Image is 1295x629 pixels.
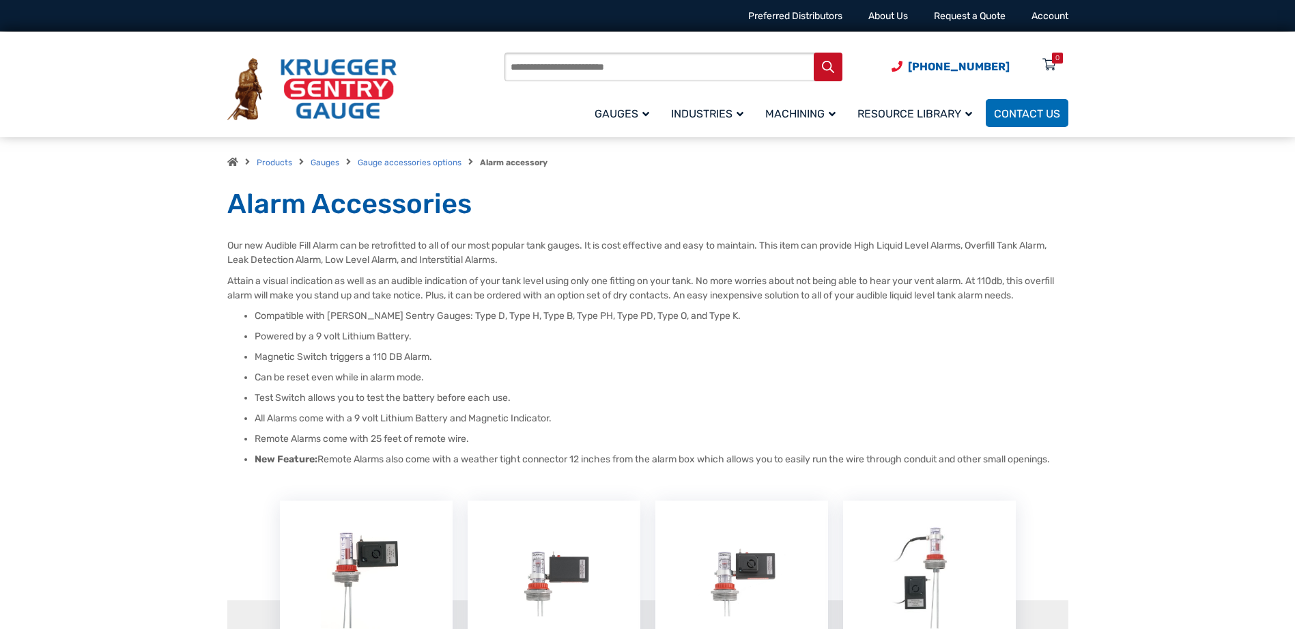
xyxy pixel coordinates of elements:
[849,97,986,129] a: Resource Library
[595,107,649,120] span: Gauges
[255,432,1068,446] li: Remote Alarms come with 25 feet of remote wire.
[227,274,1068,303] p: Attain a visual indication as well as an audible indication of your tank level using only one fit...
[868,10,908,22] a: About Us
[1031,10,1068,22] a: Account
[257,158,292,167] a: Products
[757,97,849,129] a: Machining
[255,309,1068,323] li: Compatible with [PERSON_NAME] Sentry Gauges: Type D, Type H, Type B, Type PH, Type PD, Type O, an...
[227,58,397,121] img: Krueger Sentry Gauge
[358,158,461,167] a: Gauge accessories options
[255,412,1068,425] li: All Alarms come with a 9 volt Lithium Battery and Magnetic Indicator.
[994,107,1060,120] span: Contact Us
[255,371,1068,385] li: Can be reset even while in alarm mode.
[857,107,972,120] span: Resource Library
[892,58,1010,75] a: Phone Number (920) 434-8860
[255,330,1068,344] li: Powered by a 9 volt Lithium Battery.
[748,10,842,22] a: Preferred Distributors
[671,107,743,120] span: Industries
[255,453,1068,466] li: Remote Alarms also come with a weather tight connector 12 inches from the alarm box which allows ...
[255,453,317,465] strong: New Feature:
[986,99,1068,127] a: Contact Us
[255,350,1068,364] li: Magnetic Switch triggers a 110 DB Alarm.
[1055,53,1059,64] div: 0
[227,238,1068,267] p: Our new Audible Fill Alarm can be retrofitted to all of our most popular tank gauges. It is cost ...
[908,60,1010,73] span: [PHONE_NUMBER]
[311,158,339,167] a: Gauges
[663,97,757,129] a: Industries
[586,97,663,129] a: Gauges
[934,10,1006,22] a: Request a Quote
[480,158,547,167] strong: Alarm accessory
[765,107,836,120] span: Machining
[255,391,1068,405] li: Test Switch allows you to test the battery before each use.
[227,187,1068,221] h1: Alarm Accessories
